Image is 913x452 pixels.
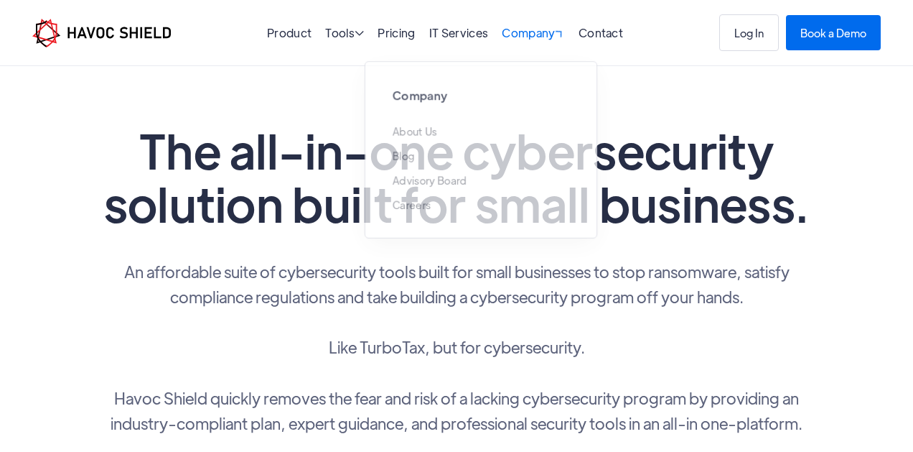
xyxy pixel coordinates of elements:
a: Contact [579,25,623,40]
h2: Company [393,89,570,102]
div: Tools [325,27,364,41]
a: home [32,19,171,47]
a: Log In [719,14,779,51]
a: IT Services [429,25,489,40]
a: Blog [393,150,415,161]
a: Careers [393,199,431,210]
p: An affordable suite of cybersecurity tools built for small businesses to stop ransomware, satisfy... [98,259,815,435]
a: Advisory Board [393,175,467,185]
div: Company [502,27,565,41]
h1: The all-in-one cybersecurity solution built for small business. [98,124,815,230]
div: Tools [325,27,364,41]
iframe: Chat Widget [841,383,913,452]
img: Havoc Shield logo [32,19,171,47]
span:  [553,25,568,40]
a: Pricing [378,25,415,40]
a: Book a Demo [786,15,881,50]
a: About Us [393,126,437,137]
div: Company [502,27,565,41]
nav: Company [365,45,597,188]
a: Product [267,25,312,40]
span:  [355,27,364,39]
